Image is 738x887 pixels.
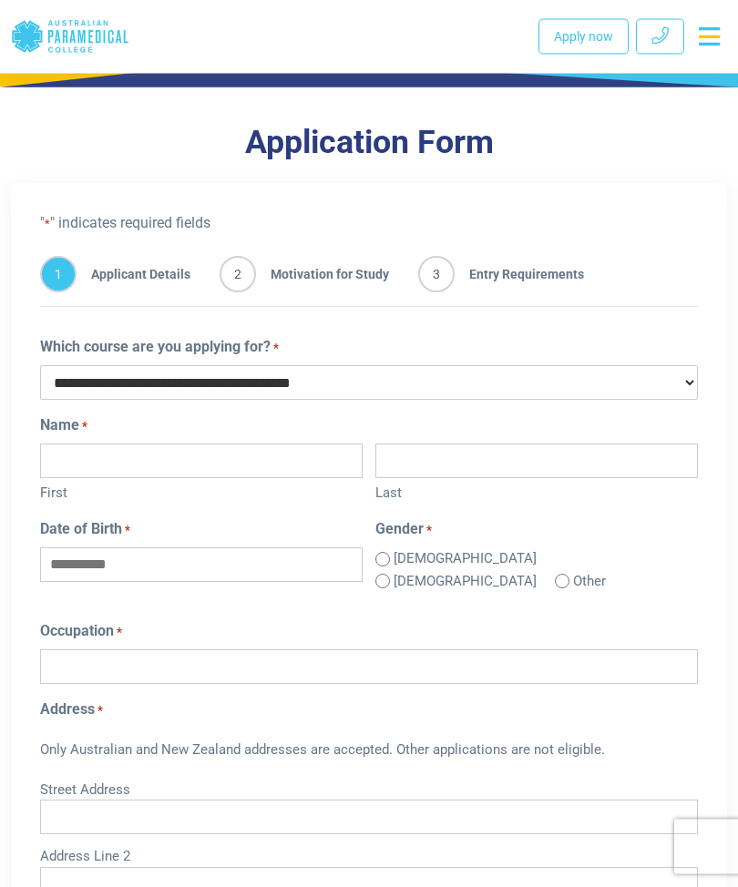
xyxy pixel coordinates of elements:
[40,519,130,541] label: Date of Birth
[40,729,698,776] div: Only Australian and New Zealand addresses are accepted. Other applications are not eligible.
[538,19,629,55] a: Apply now
[455,257,584,293] span: Entry Requirements
[245,124,494,162] a: Application Form
[77,257,190,293] span: Applicant Details
[40,842,698,868] label: Address Line 2
[40,479,363,505] label: First
[418,257,455,293] span: 3
[394,549,537,570] label: [DEMOGRAPHIC_DATA]
[692,20,727,53] button: Toggle navigation
[40,257,77,293] span: 1
[375,479,698,505] label: Last
[220,257,256,293] span: 2
[40,699,698,721] legend: Address
[40,415,698,437] legend: Name
[40,213,698,235] p: " " indicates required fields
[573,572,606,593] label: Other
[11,7,129,66] a: Australian Paramedical College
[40,621,122,643] label: Occupation
[394,572,537,593] label: [DEMOGRAPHIC_DATA]
[256,257,389,293] span: Motivation for Study
[375,519,698,541] legend: Gender
[40,776,698,801] label: Street Address
[40,337,279,359] label: Which course are you applying for?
